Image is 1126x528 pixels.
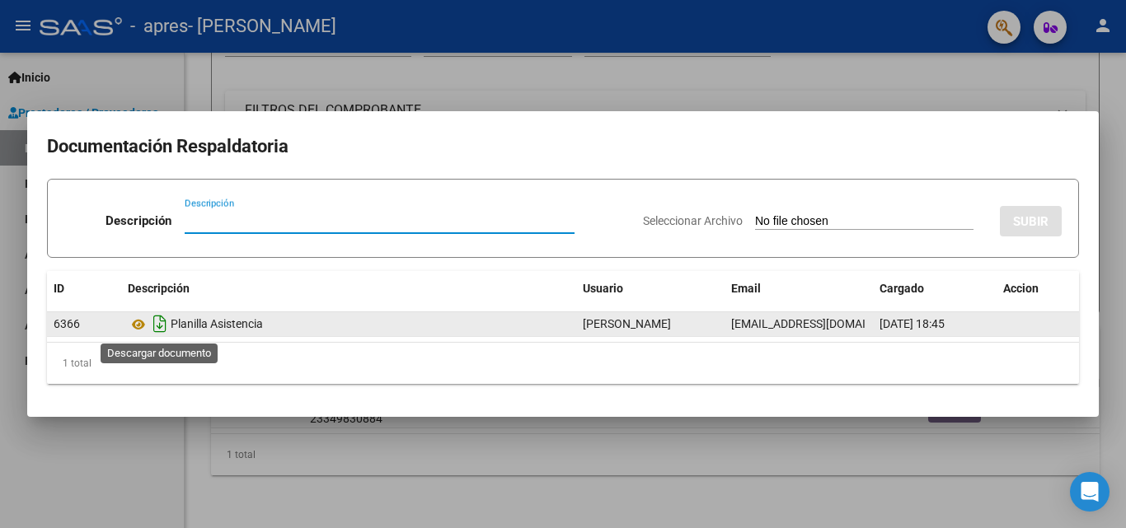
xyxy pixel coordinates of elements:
[54,282,64,295] span: ID
[880,317,945,330] span: [DATE] 18:45
[997,271,1079,306] datatable-header-cell: Accion
[149,311,171,337] i: Descargar documento
[128,282,190,295] span: Descripción
[731,282,761,295] span: Email
[1013,214,1049,229] span: SUBIR
[1003,282,1039,295] span: Accion
[128,311,570,337] div: Planilla Asistencia
[121,271,576,306] datatable-header-cell: Descripción
[880,282,924,295] span: Cargado
[583,317,671,330] span: [PERSON_NAME]
[643,214,743,227] span: Seleccionar Archivo
[106,212,171,231] p: Descripción
[873,271,997,306] datatable-header-cell: Cargado
[1070,472,1110,512] div: Open Intercom Messenger
[725,271,873,306] datatable-header-cell: Email
[731,317,914,330] span: [EMAIL_ADDRESS][DOMAIN_NAME]
[576,271,725,306] datatable-header-cell: Usuario
[54,317,80,330] span: 6366
[1000,206,1062,236] button: SUBIR
[47,131,1079,162] h2: Documentación Respaldatoria
[47,271,121,306] datatable-header-cell: ID
[583,282,623,295] span: Usuario
[47,343,1079,384] div: 1 total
